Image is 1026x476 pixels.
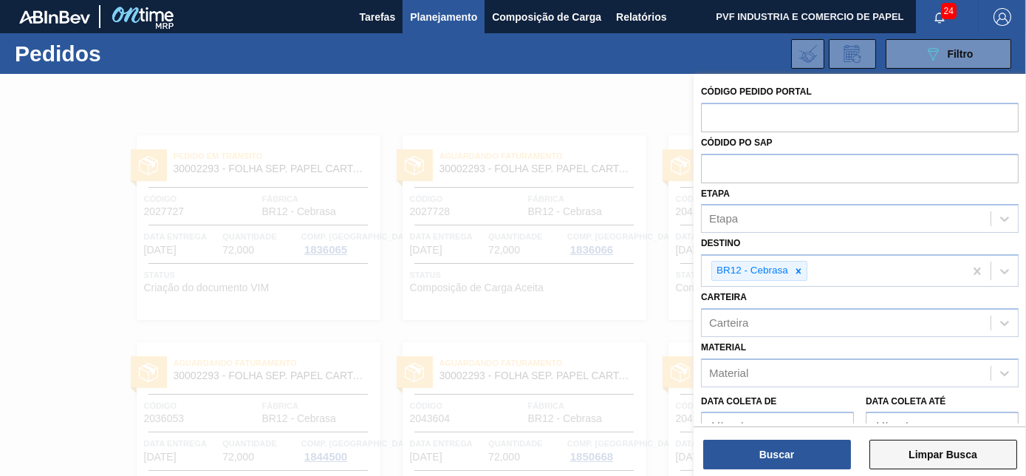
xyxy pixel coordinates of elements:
[993,8,1011,26] img: Logout
[886,39,1011,69] button: Filtro
[410,8,477,26] span: Planejamento
[701,188,730,199] label: Etapa
[791,39,824,69] div: Importar Negociações dos Pedidos
[948,48,974,60] span: Filtro
[709,213,738,225] div: Etapa
[712,262,790,280] div: BR12 - Cebrasa
[916,7,963,27] button: Notificações
[829,39,876,69] div: Solicitação de Revisão de Pedidos
[701,342,746,353] label: Material
[866,396,945,407] label: Data coleta até
[866,412,1019,441] input: dd/mm/yyyy
[701,292,747,302] label: Carteira
[709,316,748,329] div: Carteira
[359,8,395,26] span: Tarefas
[701,412,854,441] input: dd/mm/yyyy
[701,137,773,148] label: Códido PO SAP
[15,45,222,62] h1: Pedidos
[701,238,740,248] label: Destino
[19,10,90,24] img: TNhmsLtSVTkK8tSr43FrP2fwEKptu5GPRR3wAAAABJRU5ErkJggg==
[701,86,812,97] label: Código Pedido Portal
[492,8,601,26] span: Composição de Carga
[616,8,666,26] span: Relatórios
[701,396,776,407] label: Data coleta de
[941,3,957,19] span: 24
[709,367,748,379] div: Material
